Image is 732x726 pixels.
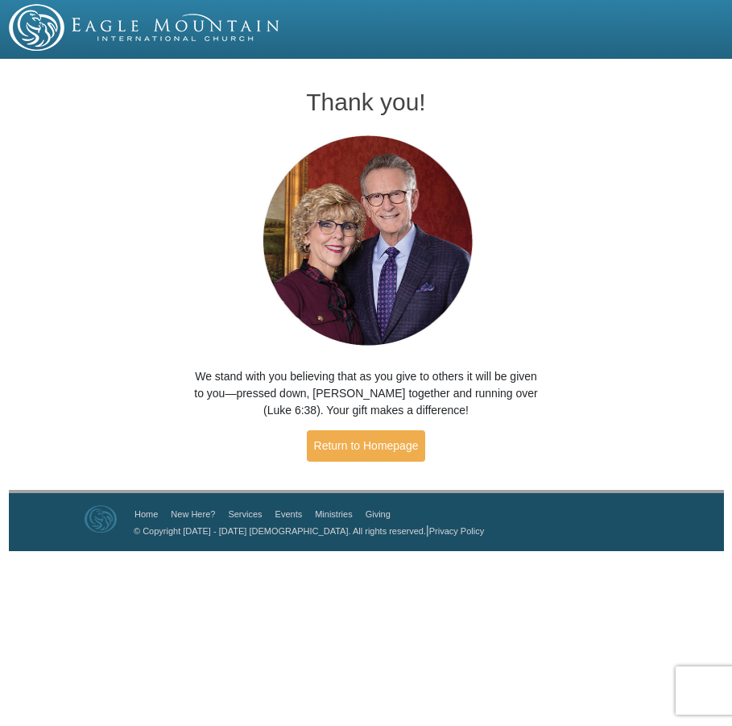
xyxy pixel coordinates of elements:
[134,509,158,519] a: Home
[429,526,484,536] a: Privacy Policy
[171,509,215,519] a: New Here?
[315,509,352,519] a: Ministries
[128,522,484,539] p: |
[366,509,391,519] a: Giving
[134,526,426,536] a: © Copyright [DATE] - [DATE] [DEMOGRAPHIC_DATA]. All rights reserved.
[85,505,117,533] img: Eagle Mountain International Church
[228,509,262,519] a: Services
[247,131,485,352] img: Pastors George and Terri Pearsons
[192,89,541,115] h1: Thank you!
[192,368,541,419] p: We stand with you believing that as you give to others it will be given to you—pressed down, [PER...
[9,4,281,51] img: EMIC
[307,430,426,462] a: Return to Homepage
[275,509,303,519] a: Events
